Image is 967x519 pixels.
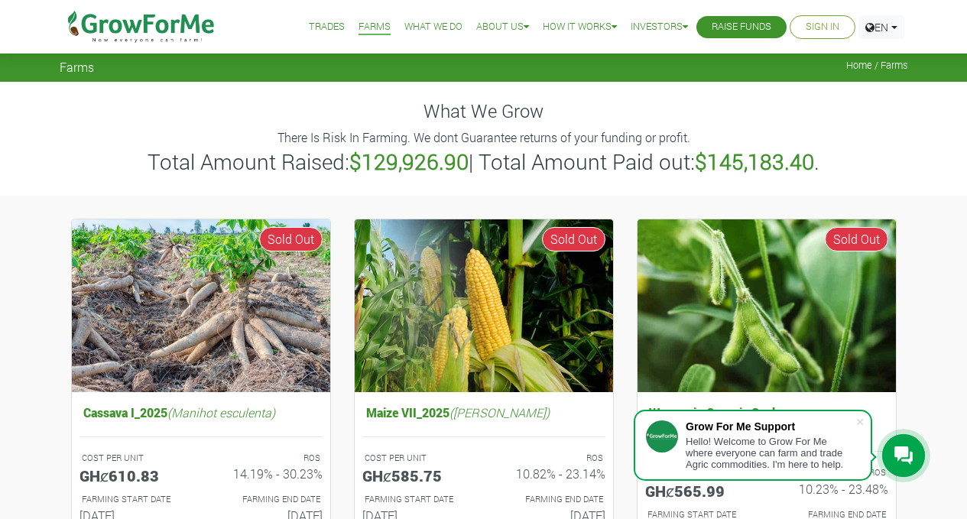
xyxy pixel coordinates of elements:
p: FARMING START DATE [365,493,470,506]
span: Sold Out [259,227,323,251]
div: Hello! Welcome to Grow For Me where everyone can farm and trade Agric commodities. I'm here to help. [686,436,855,470]
div: Grow For Me Support [686,420,855,433]
img: growforme image [355,219,613,393]
h5: GHȼ565.99 [645,482,755,500]
h5: Cassava I_2025 [80,401,323,423]
b: $129,926.90 [349,148,469,176]
a: Sign In [806,19,839,35]
p: FARMING START DATE [82,493,187,506]
i: ([PERSON_NAME]) [449,404,550,420]
b: $145,183.40 [695,148,814,176]
a: Raise Funds [712,19,771,35]
h3: Total Amount Raised: | Total Amount Paid out: . [62,149,906,175]
span: Sold Out [825,227,888,251]
h5: GHȼ610.83 [80,466,190,485]
a: EN [858,15,904,39]
h5: Women in Organic Soybeans Farming_2025 [645,401,888,438]
a: How it Works [543,19,617,35]
h6: 10.82% - 23.14% [495,466,605,481]
img: growforme image [638,219,896,393]
h5: GHȼ585.75 [362,466,472,485]
h4: What We Grow [60,100,908,122]
p: FARMING END DATE [215,493,320,506]
h6: 10.23% - 23.48% [778,482,888,496]
a: Investors [631,19,688,35]
p: FARMING END DATE [498,493,603,506]
a: What We Do [404,19,462,35]
a: Trades [309,19,345,35]
h5: Maize VII_2025 [362,401,605,423]
p: ROS [215,452,320,465]
a: Farms [359,19,391,35]
p: ROS [498,452,603,465]
h6: 14.19% - 30.23% [213,466,323,481]
span: Home / Farms [846,60,908,71]
span: Farms [60,60,94,74]
a: About Us [476,19,529,35]
i: (Manihot esculenta) [167,404,275,420]
span: Sold Out [542,227,605,251]
p: COST PER UNIT [365,452,470,465]
p: COST PER UNIT [82,452,187,465]
p: There Is Risk In Farming. We dont Guarantee returns of your funding or profit. [62,128,906,147]
img: growforme image [72,219,330,393]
